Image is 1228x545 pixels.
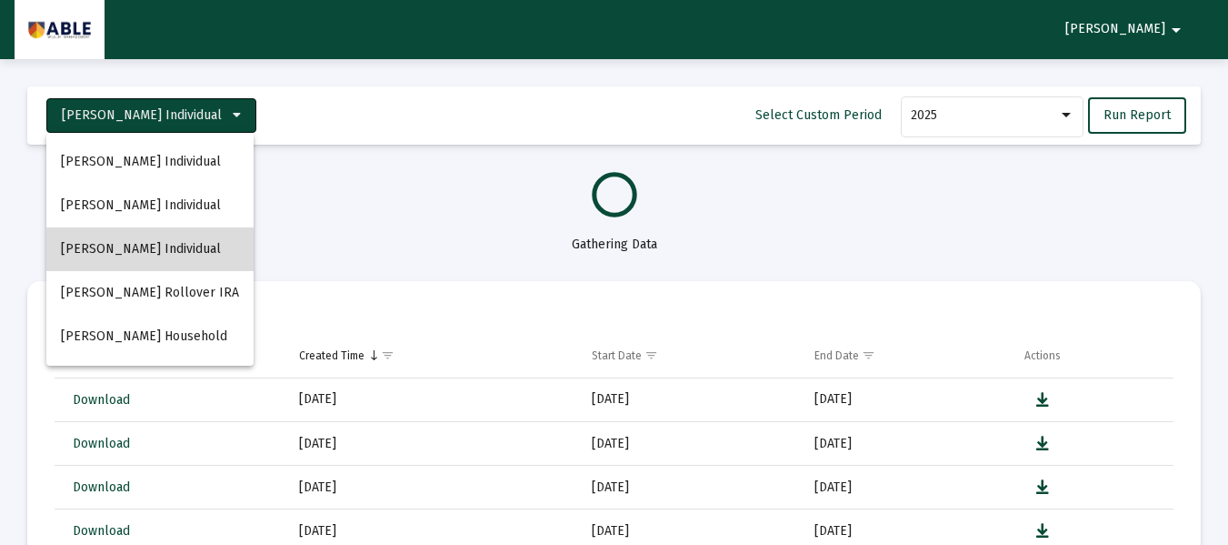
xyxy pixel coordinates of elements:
span: Run Report [1103,107,1171,123]
span: Download [73,523,130,539]
span: Show filter options for column 'End Date' [862,348,875,362]
span: Show filter options for column 'Created Time' [381,348,394,362]
div: Actions [1024,348,1061,363]
mat-card-title: Reports [55,308,131,327]
td: [DATE] [579,378,803,422]
div: [DATE] [299,522,566,540]
span: Show filter options for column 'Start Date' [644,348,658,362]
div: [DATE] [299,479,566,497]
td: Column Actions [1012,334,1173,378]
mat-icon: arrow_drop_down [1165,12,1187,48]
td: [DATE] [802,378,1011,422]
div: Start Date [592,348,642,363]
button: [PERSON_NAME] Individual [46,98,256,133]
span: Show filter options for column 'Download' [124,348,137,362]
td: [DATE] [579,422,803,466]
div: Download [71,348,121,363]
div: [DATE] [299,390,566,409]
td: [DATE] [579,466,803,510]
td: Column Created Time [286,334,579,378]
button: Run Report [1088,97,1186,134]
span: Download [73,479,130,495]
div: [DATE] [299,435,566,453]
img: Dashboard [28,12,91,48]
div: End Date [814,348,859,363]
button: [PERSON_NAME] [1043,11,1209,47]
span: [PERSON_NAME] [1065,22,1165,37]
div: Gathering Data [27,217,1201,254]
span: [PERSON_NAME] Individual [62,107,222,123]
div: Created Time [299,348,364,363]
span: Select Custom Period [755,107,882,123]
td: Column Download [55,334,286,378]
td: [DATE] [802,422,1011,466]
td: Column Start Date [579,334,803,378]
span: Download [73,436,130,451]
span: 2025 [911,107,937,123]
span: Download [73,392,130,408]
td: [DATE] [802,466,1011,510]
td: Column End Date [802,334,1011,378]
